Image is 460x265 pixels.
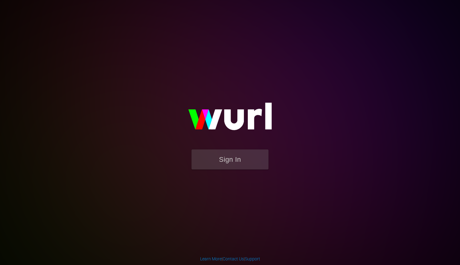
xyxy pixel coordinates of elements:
[223,256,244,261] a: Contact Us
[168,89,292,149] img: wurl-logo-on-black-223613ac3d8ba8fe6dc639794a292ebdb59501304c7dfd60c99c58986ef67473.svg
[192,149,268,169] button: Sign In
[200,256,260,262] div: | |
[245,256,260,261] a: Support
[200,256,222,261] a: Learn More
